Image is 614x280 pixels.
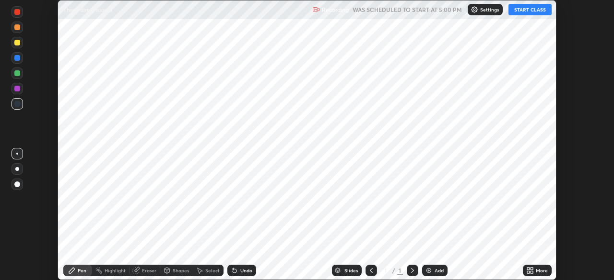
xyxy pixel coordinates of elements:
div: Slides [344,268,358,273]
div: 1 [397,266,403,275]
div: Undo [240,268,252,273]
div: Select [205,268,220,273]
h5: WAS SCHEDULED TO START AT 5:00 PM [353,5,462,14]
div: Highlight [105,268,126,273]
img: add-slide-button [425,267,433,274]
div: Pen [78,268,86,273]
div: / [392,268,395,273]
div: Shapes [173,268,189,273]
div: Add [435,268,444,273]
div: 1 [381,268,390,273]
div: More [536,268,548,273]
p: Three dimensional [63,6,112,13]
p: Recording [322,6,349,13]
div: Eraser [142,268,156,273]
img: recording.375f2c34.svg [312,6,320,13]
button: START CLASS [508,4,552,15]
p: Settings [480,7,499,12]
img: class-settings-icons [471,6,478,13]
